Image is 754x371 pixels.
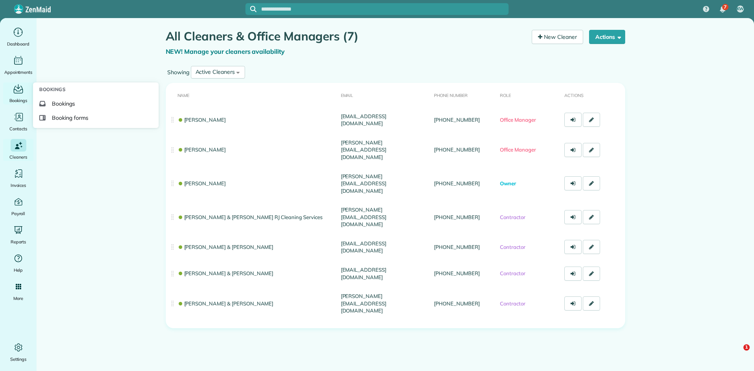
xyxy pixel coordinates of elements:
[3,139,33,161] a: Cleaners
[532,30,583,44] a: New Cleaner
[250,6,256,12] svg: Focus search
[3,341,33,363] a: Settings
[52,100,75,108] span: Bookings
[724,4,727,10] span: 7
[178,180,226,186] a: [PERSON_NAME]
[11,210,26,217] span: Payroll
[166,30,526,43] h1: All Cleaners & Office Managers (7)
[11,238,26,246] span: Reports
[500,146,536,153] span: Office Manager
[9,125,27,133] span: Contacts
[11,181,26,189] span: Invoices
[3,111,33,133] a: Contacts
[338,83,431,107] th: Email
[3,82,33,104] a: Bookings
[245,6,256,12] button: Focus search
[338,260,431,287] td: [EMAIL_ADDRESS][DOMAIN_NAME]
[434,244,479,250] a: [PHONE_NUMBER]
[500,214,525,220] span: Contractor
[561,83,625,107] th: Actions
[434,180,479,186] a: [PHONE_NUMBER]
[434,300,479,307] a: [PHONE_NUMBER]
[36,111,156,125] a: Booking forms
[500,244,525,250] span: Contractor
[178,214,322,220] a: [PERSON_NAME] & [PERSON_NAME] RJ Cleaning Services
[4,68,33,76] span: Appointments
[7,40,29,48] span: Dashboard
[3,252,33,274] a: Help
[166,68,191,76] label: Showing
[3,54,33,76] a: Appointments
[166,48,285,55] a: NEW! Manage your cleaners availability
[3,26,33,48] a: Dashboard
[500,117,536,123] span: Office Manager
[500,300,525,307] span: Contractor
[737,6,744,12] span: KW
[178,244,274,250] a: [PERSON_NAME] & [PERSON_NAME]
[52,114,88,122] span: Booking forms
[434,214,479,220] a: [PHONE_NUMBER]
[178,117,226,123] a: [PERSON_NAME]
[36,97,156,111] a: Bookings
[431,83,497,107] th: Phone number
[13,294,23,302] span: More
[338,287,431,320] td: [PERSON_NAME][EMAIL_ADDRESS][DOMAIN_NAME]
[727,344,746,363] iframe: Intercom live chat
[434,117,479,123] a: [PHONE_NUMBER]
[3,224,33,246] a: Reports
[500,180,516,186] span: Owner
[434,146,479,153] a: [PHONE_NUMBER]
[178,300,274,307] a: [PERSON_NAME] & [PERSON_NAME]
[9,97,27,104] span: Bookings
[178,270,274,276] a: [PERSON_NAME] & [PERSON_NAME]
[9,153,27,161] span: Cleaners
[196,68,235,76] div: Active Cleaners
[39,86,66,93] span: Bookings
[178,146,226,153] a: [PERSON_NAME]
[497,83,561,107] th: Role
[338,167,431,201] td: [PERSON_NAME][EMAIL_ADDRESS][DOMAIN_NAME]
[500,270,525,276] span: Contractor
[589,30,625,44] button: Actions
[338,200,431,234] td: [PERSON_NAME][EMAIL_ADDRESS][DOMAIN_NAME]
[434,270,479,276] a: [PHONE_NUMBER]
[338,107,431,133] td: [EMAIL_ADDRESS][DOMAIN_NAME]
[10,355,27,363] span: Settings
[3,196,33,217] a: Payroll
[743,344,750,351] span: 1
[714,1,731,18] div: 7 unread notifications
[3,167,33,189] a: Invoices
[338,234,431,260] td: [EMAIL_ADDRESS][DOMAIN_NAME]
[14,266,23,274] span: Help
[166,83,338,107] th: Name
[338,133,431,167] td: [PERSON_NAME][EMAIL_ADDRESS][DOMAIN_NAME]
